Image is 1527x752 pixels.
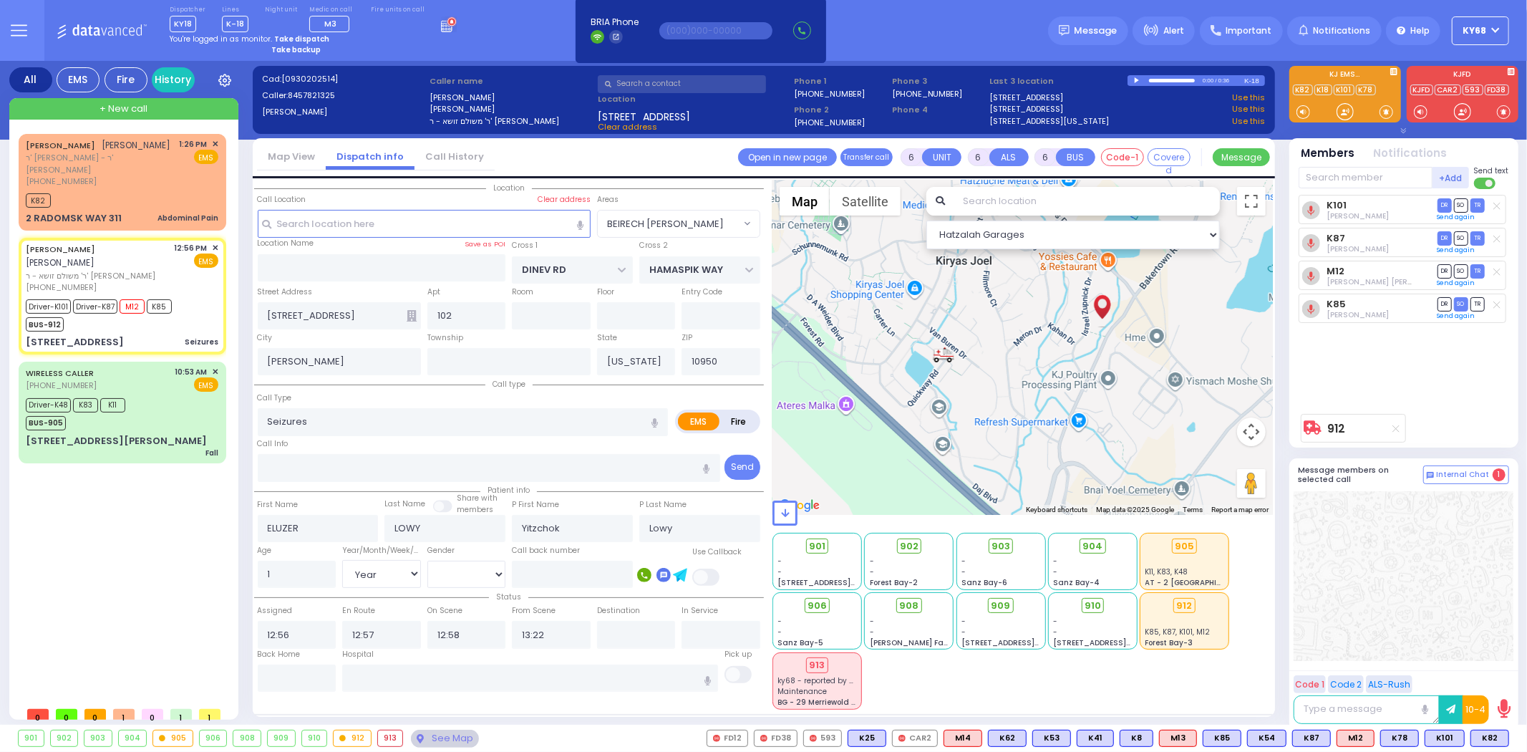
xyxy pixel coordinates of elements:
a: Call History [415,150,495,163]
label: Fire [719,413,759,430]
div: K62 [988,730,1027,747]
small: Share with [457,493,498,503]
label: First Name [258,499,299,511]
div: EMS [57,67,100,92]
label: Gender [427,545,455,556]
a: 912 [1328,423,1346,434]
span: - [778,556,782,567]
button: Members [1301,145,1355,162]
label: Location [598,93,789,105]
label: Assigned [258,605,293,617]
div: 905 [153,731,193,746]
div: BLS [848,730,886,747]
span: BEIRECH [PERSON_NAME] [607,217,724,231]
a: [STREET_ADDRESS] [990,103,1064,115]
a: FD38 [1485,85,1509,95]
div: 2 RADOMSK WAY 311 [26,211,122,226]
span: ✕ [212,366,218,378]
a: K101 [1327,200,1347,211]
input: (000)000-00000 [659,22,772,39]
span: DR [1438,264,1452,278]
span: [PERSON_NAME] [102,139,171,151]
button: ky68 [1452,16,1509,45]
div: ALS [1337,730,1375,747]
div: BLS [1120,730,1153,747]
label: Lines [222,6,248,14]
span: BUS-912 [26,317,64,332]
a: K82 [1293,85,1313,95]
label: KJFD [1407,71,1518,81]
span: Sanz Bay-5 [778,637,824,648]
div: CAR2 [892,730,938,747]
div: 906 [200,731,227,746]
span: Send text [1474,165,1509,176]
a: [PERSON_NAME] [26,244,95,255]
div: K25 [848,730,886,747]
div: FD38 [754,730,798,747]
span: [STREET_ADDRESS] [598,110,690,121]
h5: Message members on selected call [1299,466,1423,484]
span: K85, K87, K101, M12 [1145,627,1211,637]
div: Year/Month/Week/Day [342,545,421,556]
div: 0:36 [1218,72,1231,89]
span: 10:53 AM [175,367,208,377]
span: ky68 - reported by KY42 [778,675,867,686]
div: Abdominal Pain [157,213,218,223]
span: K11 [100,398,125,413]
a: Send again [1438,213,1475,221]
img: message.svg [1059,25,1070,36]
div: 912 [1173,598,1196,614]
div: 593 [803,730,842,747]
span: [PHONE_NUMBER] [26,380,97,391]
a: M12 [1327,266,1344,276]
label: KJ EMS... [1289,71,1401,81]
button: Send [724,455,760,480]
span: BRIA Phone [591,16,639,29]
img: red-radio-icon.svg [810,735,817,742]
label: Cross 1 [512,240,538,251]
label: Room [512,286,533,298]
span: 910 [1085,599,1101,613]
span: ר' משולם זושא - ר' [PERSON_NAME] [26,270,170,282]
div: BLS [1077,730,1114,747]
a: 593 [1463,85,1483,95]
span: BG - 29 Merriewold S. [778,697,858,708]
label: Age [258,545,272,556]
span: 904 [1082,539,1102,554]
img: red-radio-icon.svg [898,735,906,742]
span: 0 [56,709,77,720]
a: Dispatch info [326,150,415,163]
div: 904 [119,731,147,746]
span: [STREET_ADDRESS][PERSON_NAME] [961,637,1097,648]
span: SO [1454,198,1468,212]
a: History [152,67,195,92]
span: - [870,556,874,567]
span: EMS [194,150,218,164]
span: 1 [199,709,220,720]
span: 1:26 PM [180,139,208,150]
label: Call Info [258,438,289,450]
a: [PERSON_NAME] [26,140,95,151]
div: 908 [233,731,261,746]
span: DR [1438,231,1452,245]
label: On Scene [427,605,462,617]
div: ELUZER LOWY [1090,287,1115,330]
label: Apt [427,286,440,298]
label: Call back number [512,545,580,556]
a: Use this [1232,103,1265,115]
div: 913 [806,657,828,673]
button: Show street map [780,187,830,216]
span: 0 [27,709,49,720]
span: ✕ [212,138,218,150]
label: Dispatcher [170,6,205,14]
span: 0 [84,709,106,720]
label: EMS [678,413,719,430]
span: Message [1075,24,1118,38]
div: [STREET_ADDRESS] [26,335,124,350]
label: [PHONE_NUMBER] [794,117,865,127]
span: SO [1454,297,1468,311]
div: FD12 [707,730,748,747]
a: Send again [1438,246,1475,254]
label: Back Home [258,649,301,660]
span: Call type [485,379,533,390]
